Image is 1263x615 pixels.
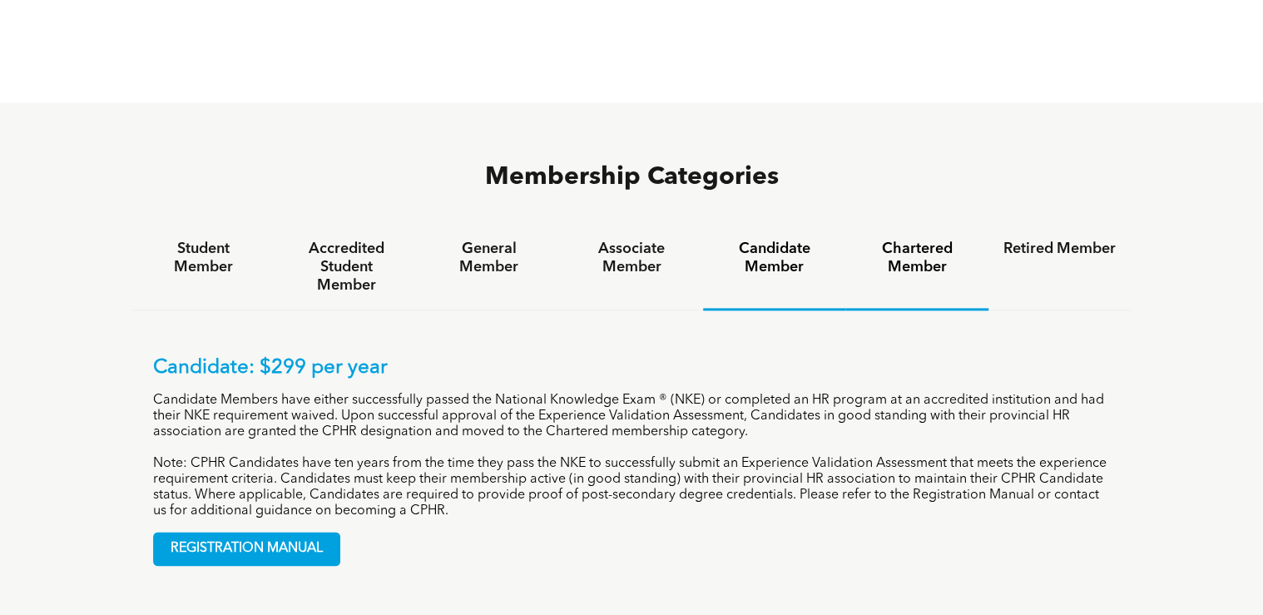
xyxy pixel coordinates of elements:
[154,533,339,565] span: REGISTRATION MANUAL
[718,240,830,276] h4: Candidate Member
[153,456,1110,519] p: Note: CPHR Candidates have ten years from the time they pass the NKE to successfully submit an Ex...
[1003,240,1116,258] h4: Retired Member
[575,240,687,276] h4: Associate Member
[290,240,402,295] h4: Accredited Student Member
[433,240,545,276] h4: General Member
[147,240,260,276] h4: Student Member
[153,356,1110,380] p: Candidate: $299 per year
[485,165,779,190] span: Membership Categories
[153,532,340,566] a: REGISTRATION MANUAL
[860,240,973,276] h4: Chartered Member
[153,393,1110,440] p: Candidate Members have either successfully passed the National Knowledge Exam ® (NKE) or complete...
